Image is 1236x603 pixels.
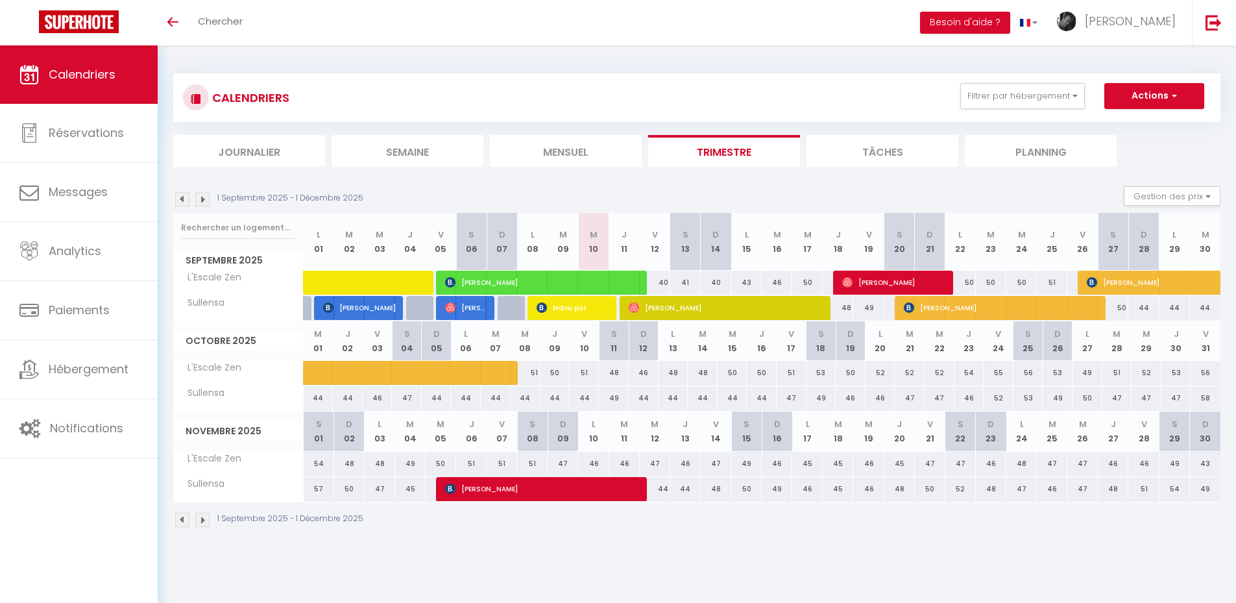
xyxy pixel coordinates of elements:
abbr: J [469,418,474,430]
th: 28 [1128,412,1159,451]
span: [PERSON_NAME] [629,295,826,320]
th: 20 [884,412,915,451]
div: 44 [688,386,718,410]
abbr: V [438,228,444,241]
div: 56 [1191,361,1220,385]
div: 44 [481,386,511,410]
div: 53 [1013,386,1043,410]
th: 29 [1159,213,1190,271]
th: 06 [451,321,481,361]
th: 08 [517,213,548,271]
abbr: M [406,418,414,430]
th: 08 [511,321,540,361]
span: [PERSON_NAME] [323,295,396,320]
th: 03 [365,412,395,451]
span: Analytics [49,243,101,259]
th: 10 [578,213,609,271]
abbr: M [314,328,322,340]
div: 53 [1043,361,1072,385]
abbr: J [683,418,688,430]
th: 01 [304,412,334,451]
th: 05 [422,321,452,361]
abbr: V [1203,328,1209,340]
th: 17 [792,213,823,271]
abbr: J [836,228,841,241]
th: 14 [701,412,731,451]
div: 44 [718,386,747,410]
abbr: J [1174,328,1179,340]
div: 50 [540,361,570,385]
th: 21 [915,213,945,271]
th: 24 [1006,213,1037,271]
div: 49 [395,452,426,476]
div: 47 [1161,386,1191,410]
th: 12 [629,321,659,361]
div: 51 [1102,361,1132,385]
abbr: L [806,418,810,430]
abbr: M [773,228,781,241]
abbr: M [521,328,529,340]
th: 27 [1098,412,1128,451]
li: Planning [965,135,1117,167]
th: 12 [640,412,670,451]
abbr: D [988,418,994,430]
th: 19 [836,321,866,361]
th: 30 [1161,321,1191,361]
div: 48 [823,296,853,320]
abbr: L [592,418,596,430]
th: 25 [1037,213,1067,271]
abbr: L [958,228,962,241]
abbr: D [712,228,719,241]
abbr: S [529,418,535,430]
span: [PERSON_NAME] [1085,13,1176,29]
div: 52 [895,361,925,385]
div: 50 [1098,296,1128,320]
abbr: M [804,228,812,241]
th: 09 [540,321,570,361]
img: Super Booking [39,10,119,33]
abbr: J [407,228,413,241]
div: 50 [1072,386,1102,410]
div: 51 [570,361,600,385]
span: Septembre 2025 [174,251,303,270]
th: 16 [762,213,792,271]
abbr: M [865,418,873,430]
th: 31 [1191,321,1220,361]
span: Novembre 2025 [174,422,303,441]
th: 23 [976,213,1006,271]
span: Messages [49,184,108,200]
abbr: L [745,228,749,241]
abbr: D [640,328,647,340]
th: 24 [984,321,1013,361]
span: L'Escale Zen [176,452,245,466]
th: 14 [688,321,718,361]
div: 49 [1072,361,1102,385]
li: Mensuel [490,135,642,167]
div: 47 [1102,386,1132,410]
th: 07 [481,321,511,361]
abbr: M [1202,228,1209,241]
th: 21 [895,321,925,361]
th: 08 [517,412,548,451]
abbr: S [683,228,688,241]
abbr: M [620,418,628,430]
th: 09 [548,213,578,271]
p: 1 Septembre 2025 - 1 Décembre 2025 [217,192,363,204]
div: 46 [836,386,866,410]
div: 52 [1132,361,1161,385]
span: [PERSON_NAME] [904,295,1101,320]
abbr: D [560,418,566,430]
div: 44 [1128,296,1159,320]
th: 25 [1037,412,1067,451]
div: 41 [670,271,701,295]
abbr: M [1079,418,1087,430]
abbr: S [818,328,824,340]
span: Chercher [198,14,243,28]
abbr: J [345,328,350,340]
th: 16 [747,321,777,361]
th: 10 [578,412,609,451]
div: 50 [792,271,823,295]
abbr: L [317,228,321,241]
th: 28 [1102,321,1132,361]
th: 19 [853,213,884,271]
